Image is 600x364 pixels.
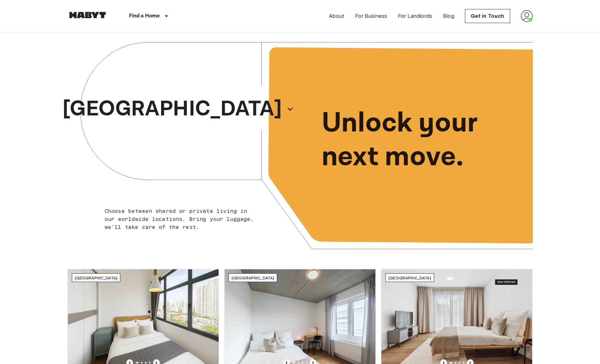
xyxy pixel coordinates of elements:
[60,91,296,127] button: [GEOGRAPHIC_DATA]
[398,12,432,20] a: For Landlords
[465,9,510,23] a: Get in Touch
[75,275,118,280] span: [GEOGRAPHIC_DATA]
[521,10,533,22] img: avatar
[329,12,345,20] a: About
[105,207,258,231] p: Choose between shared or private living in our worldwide locations. Bring your luggage, we'll tak...
[443,12,454,20] a: Blog
[388,275,431,280] span: [GEOGRAPHIC_DATA]
[68,12,108,18] img: Habyt
[63,93,282,125] p: [GEOGRAPHIC_DATA]
[129,12,160,20] p: Find a Home
[232,275,274,280] span: [GEOGRAPHIC_DATA]
[322,106,522,174] p: Unlock your next move.
[355,12,387,20] a: For Business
